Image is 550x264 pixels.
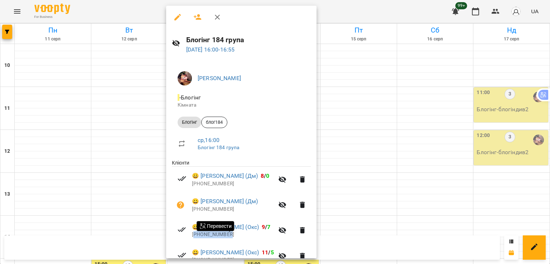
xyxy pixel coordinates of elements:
[262,249,274,256] b: /
[172,196,189,214] button: Візит ще не сплачено. Додати оплату?
[192,180,274,187] p: [PHONE_NUMBER]
[261,172,269,179] b: /
[271,249,274,256] span: 5
[192,172,258,180] a: 😀 [PERSON_NAME] (Дм)
[178,94,202,101] span: - Блогінг
[267,224,270,230] span: 7
[198,75,241,82] a: [PERSON_NAME]
[192,197,258,206] a: 😀 [PERSON_NAME] (Дм)
[198,145,240,150] a: Блогінг 184 група
[192,248,259,257] a: 😀 [PERSON_NAME] (Окс)
[178,225,186,234] svg: Візит сплачено
[192,206,274,213] p: [PHONE_NUMBER]
[202,119,227,126] span: блог184
[192,223,259,231] a: 😀 [PERSON_NAME] (Окс)
[261,172,264,179] span: 8
[178,119,201,126] span: Блогінг
[192,256,274,264] p: [PHONE_NUMBER]
[192,231,274,238] p: [PHONE_NUMBER]
[262,249,268,256] span: 11
[178,251,186,259] svg: Візит сплачено
[178,174,186,183] svg: Візит сплачено
[186,34,311,45] h6: Блогінг 184 група
[262,224,270,230] b: /
[186,46,235,53] a: [DATE] 16:00-16:55
[178,102,305,109] p: Кімната
[201,117,227,128] div: блог184
[178,71,192,85] img: 2a048b25d2e557de8b1a299ceab23d88.jpg
[198,137,219,143] a: ср , 16:00
[266,172,269,179] span: 0
[262,224,265,230] span: 9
